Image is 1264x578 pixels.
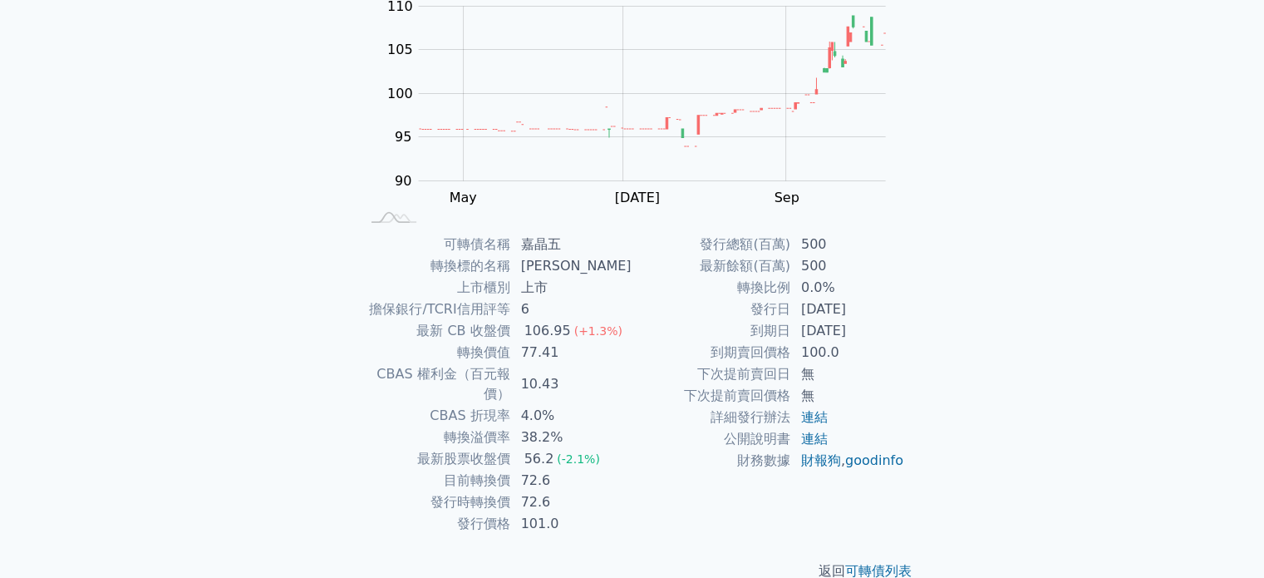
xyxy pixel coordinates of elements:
td: 財務數據 [632,450,791,472]
tspan: Sep [774,190,799,205]
td: 6 [511,299,632,320]
span: (-2.1%) [557,452,600,466]
span: (+1.3%) [574,324,622,338]
td: 最新餘額(百萬) [632,255,791,277]
a: goodinfo [845,452,903,468]
td: 10.43 [511,363,632,405]
td: CBAS 折現率 [360,405,511,427]
td: 轉換溢價率 [360,427,511,448]
td: 轉換標的名稱 [360,255,511,277]
div: 106.95 [521,321,574,341]
td: 上市 [511,277,632,299]
tspan: 105 [387,42,413,57]
td: 嘉晶五 [511,234,632,255]
td: [DATE] [791,320,905,342]
td: 38.2% [511,427,632,448]
td: 轉換價值 [360,342,511,363]
td: 100.0 [791,342,905,363]
a: 連結 [801,431,828,447]
td: 下次提前賣回日 [632,363,791,385]
td: 公開說明書 [632,428,791,450]
td: 上市櫃別 [360,277,511,299]
a: 連結 [801,409,828,425]
td: 可轉債名稱 [360,234,511,255]
td: 101.0 [511,513,632,535]
td: , [791,450,905,472]
a: 財報狗 [801,452,841,468]
tspan: 100 [387,86,413,101]
td: 0.0% [791,277,905,299]
td: CBAS 權利金（百元報價） [360,363,511,405]
td: 77.41 [511,342,632,363]
td: 轉換比例 [632,277,791,299]
tspan: 95 [395,129,411,145]
td: 500 [791,234,905,255]
td: [DATE] [791,299,905,320]
td: 到期賣回價格 [632,342,791,363]
td: 72.6 [511,492,632,513]
td: 最新股票收盤價 [360,448,511,470]
td: 最新 CB 收盤價 [360,320,511,342]
tspan: May [450,190,477,205]
td: 發行日 [632,299,791,320]
tspan: 90 [395,173,411,189]
td: 發行價格 [360,513,511,535]
div: 56.2 [521,449,558,469]
td: 發行時轉換價 [360,492,511,513]
td: 下次提前賣回價格 [632,385,791,407]
td: 目前轉換價 [360,470,511,492]
td: 無 [791,385,905,407]
td: 到期日 [632,320,791,342]
td: 72.6 [511,470,632,492]
td: 4.0% [511,405,632,427]
td: 發行總額(百萬) [632,234,791,255]
td: 詳細發行辦法 [632,407,791,428]
td: 擔保銀行/TCRI信用評等 [360,299,511,320]
td: 無 [791,363,905,385]
td: 500 [791,255,905,277]
tspan: [DATE] [615,190,660,205]
td: [PERSON_NAME] [511,255,632,277]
